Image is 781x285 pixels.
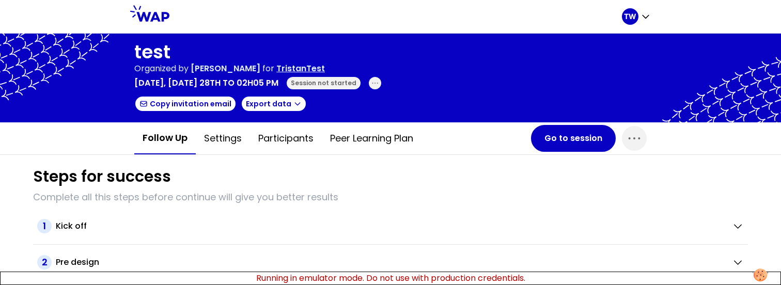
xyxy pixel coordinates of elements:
button: 2Pre design [37,255,744,270]
div: Session not started [287,77,361,89]
p: TristanTest [276,62,325,75]
p: for [262,62,274,75]
p: Complete all this steps before continue will give you better results [33,190,748,204]
p: Organized by [134,62,189,75]
span: 2 [37,255,52,270]
h2: Kick off [56,220,87,232]
button: Follow up [134,122,196,154]
button: Go to session [531,125,616,152]
button: TW [622,8,651,25]
h1: Steps for success [33,167,171,186]
button: Copy invitation email [134,96,237,112]
p: TW [624,11,636,22]
button: Export data [241,96,307,112]
span: 1 [37,219,52,233]
span: [PERSON_NAME] [191,62,260,74]
button: Peer learning plan [322,123,421,154]
h2: Pre design [56,256,99,268]
button: Participants [250,123,322,154]
button: Settings [196,123,250,154]
p: [DATE], [DATE] 28th to 02h05 pm [134,77,278,89]
button: 1Kick off [37,219,744,233]
h1: test [134,42,381,62]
